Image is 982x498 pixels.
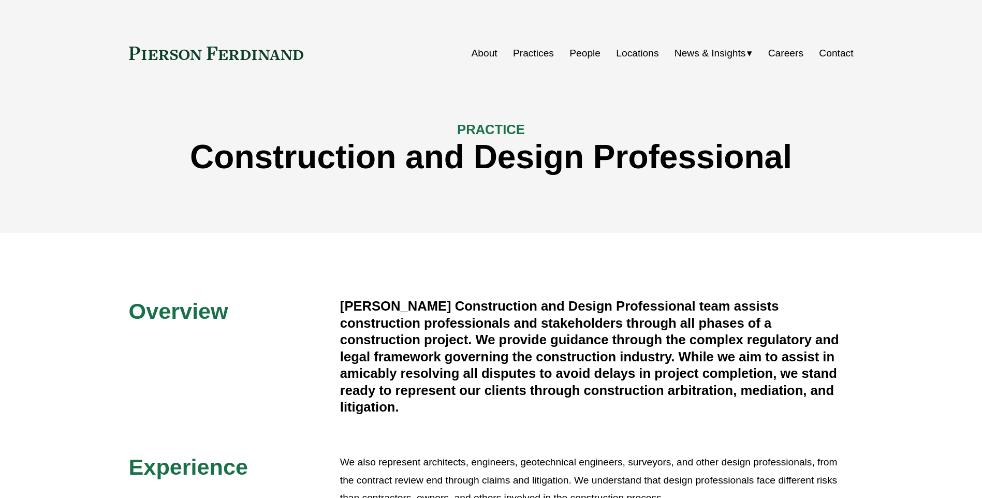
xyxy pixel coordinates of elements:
[819,43,853,63] a: Contact
[616,43,658,63] a: Locations
[569,43,600,63] a: People
[129,138,854,176] h1: Construction and Design Professional
[129,455,248,479] span: Experience
[513,43,554,63] a: Practices
[457,122,525,137] span: PRACTICE
[675,45,746,63] span: News & Insights
[768,43,803,63] a: Careers
[675,43,753,63] a: folder dropdown
[129,299,228,324] span: Overview
[472,43,497,63] a: About
[340,298,854,415] h4: [PERSON_NAME] Construction and Design Professional team assists construction professionals and st...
